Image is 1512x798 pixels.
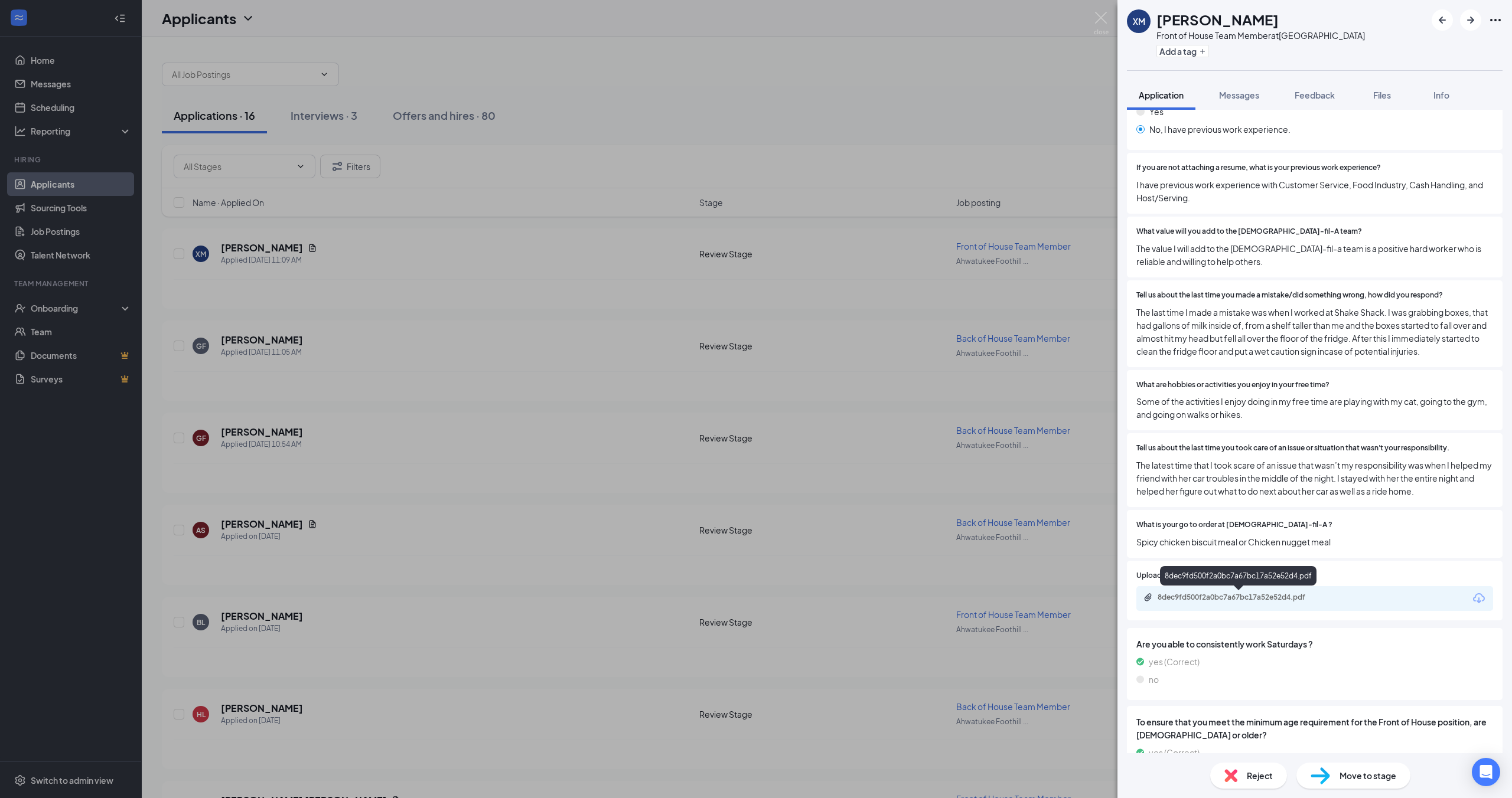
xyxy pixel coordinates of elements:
[1433,90,1449,100] span: Info
[1247,769,1273,782] span: Reject
[1160,566,1317,586] div: 8dec9fd500f2a0bc7a67bc17a52e52d4.pdf
[1472,591,1486,606] svg: Download
[1136,226,1362,237] span: What value will you add to the [DEMOGRAPHIC_DATA]-fil-A team?
[1136,443,1449,454] span: Tell us about the last time you took care of an issue or situation that wasn't your responsibility.
[1488,13,1503,27] svg: Ellipses
[1156,45,1209,57] button: PlusAdd a tag
[1464,13,1478,27] svg: ArrowRight
[1136,290,1443,301] span: Tell us about the last time you made a mistake/did something wrong, how did you respond?
[1472,758,1500,786] div: Open Intercom Messenger
[1156,30,1365,41] div: Front of House Team Member at [GEOGRAPHIC_DATA]
[1136,242,1493,268] span: The value I will add to the [DEMOGRAPHIC_DATA]-fil-a team is a positive hard worker who is reliab...
[1219,90,1259,100] span: Messages
[1149,746,1200,759] span: yes (Correct)
[1143,593,1153,602] svg: Paperclip
[1149,123,1291,136] span: No, I have previous work experience.
[1340,769,1396,782] span: Move to stage
[1133,15,1145,27] div: XM
[1136,459,1493,498] span: The latest time that I took scare of an issue that wasn’t my responsibility was when I helped my ...
[1136,570,1190,581] span: Upload Resume
[1435,13,1449,27] svg: ArrowLeftNew
[1149,105,1164,118] span: Yes
[1158,593,1323,602] div: 8dec9fd500f2a0bc7a67bc17a52e52d4.pdf
[1136,162,1381,174] span: If you are not attaching a resume, what is your previous work experience?
[1136,178,1493,204] span: I have previous work experience with Customer Service, Food Industry, Cash Handling, and Host/Ser...
[1136,637,1493,650] span: Are you able to consistently work Saturdays ?
[1149,673,1159,686] span: no
[1295,90,1335,100] span: Feedback
[1139,90,1184,100] span: Application
[1136,715,1493,741] span: To ensure that you meet the minimum age requirement for the Front of House position, are [DEMOGRA...
[1199,48,1206,55] svg: Plus
[1136,395,1493,421] span: Some of the activities I enjoy doing in my free time are playing with my cat, going to the gym, a...
[1143,593,1335,604] a: Paperclip8dec9fd500f2a0bc7a67bc17a52e52d4.pdf
[1136,380,1329,391] span: What are hobbies or activities you enjoy in your free time?
[1373,90,1391,100] span: Files
[1136,306,1493,358] span: The last time I made a mistake was when I worked at Shake Shack. I was grabbing boxes, that had g...
[1149,655,1200,668] span: yes (Correct)
[1136,519,1332,531] span: What is your go to order at [DEMOGRAPHIC_DATA]-fil-A ?
[1432,9,1453,31] button: ArrowLeftNew
[1156,9,1279,30] h1: [PERSON_NAME]
[1460,9,1481,31] button: ArrowRight
[1136,535,1493,548] span: Spicy chicken biscuit meal or Chicken nugget meal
